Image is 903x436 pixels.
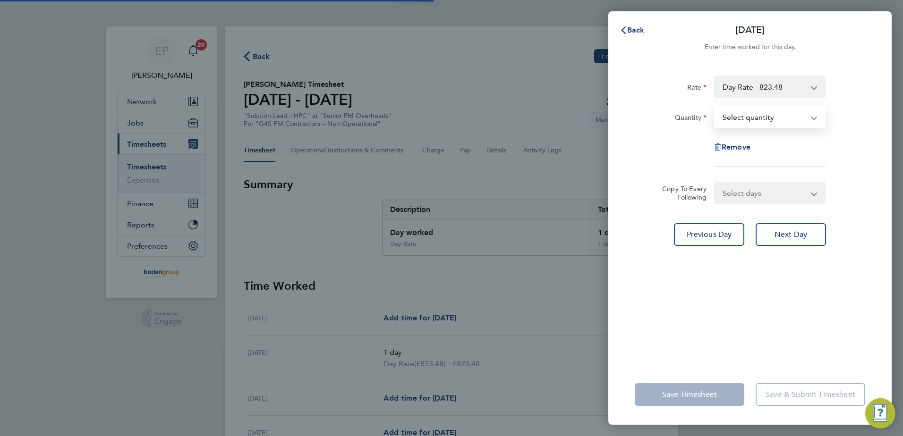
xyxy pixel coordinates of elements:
label: Rate [687,83,707,94]
button: Previous Day [674,223,744,246]
span: Next Day [775,230,807,239]
button: Next Day [756,223,826,246]
button: Back [610,21,654,40]
span: Back [627,25,645,34]
span: Remove [722,143,750,151]
div: Enter time worked for this day. [608,42,892,53]
span: Previous Day [687,230,732,239]
label: Copy To Every Following [655,184,707,201]
label: Quantity [675,113,707,125]
button: Engage Resource Center [865,398,895,428]
button: Remove [714,143,750,151]
p: [DATE] [735,24,765,37]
